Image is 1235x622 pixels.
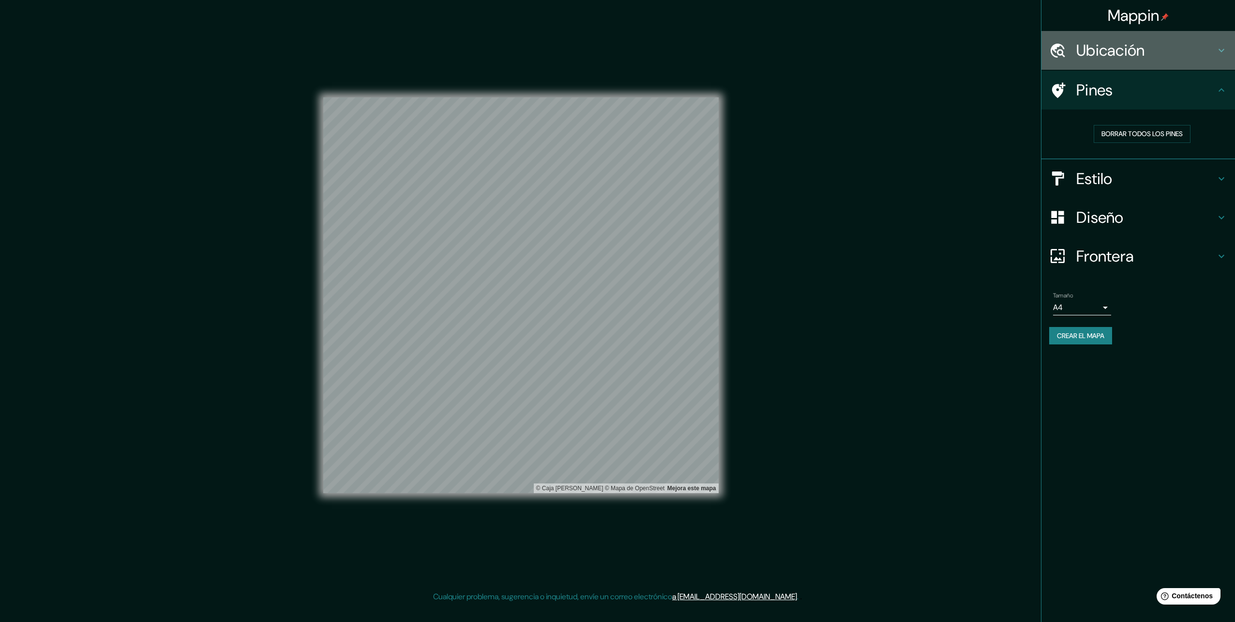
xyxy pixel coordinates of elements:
[1149,584,1224,611] iframe: Help widget launcher
[536,485,603,492] a: Caja de mapa
[1076,169,1216,188] h4: Estilo
[798,591,800,603] div: .
[1041,159,1235,198] div: Estilo
[1076,208,1216,227] h4: Diseño
[1101,128,1183,140] font: Borrar todos los pines
[672,591,797,602] a: a [EMAIL_ADDRESS][DOMAIN_NAME]
[1041,71,1235,109] div: Pines
[1094,125,1190,143] button: Borrar todos los pines
[1076,247,1216,266] h4: Frontera
[1057,330,1104,342] font: Crear el mapa
[433,591,798,603] p: Cualquier problema, sugerencia o inquietud, envíe un correo electrónico .
[323,97,719,493] canvas: Mapa
[800,591,802,603] div: .
[667,485,716,492] a: Map feedback
[1053,291,1073,299] label: Tamaño
[1041,237,1235,276] div: Frontera
[1076,80,1216,100] h4: Pines
[1041,31,1235,70] div: Ubicación
[1049,327,1112,345] button: Crear el mapa
[1053,300,1111,315] div: A4
[1041,198,1235,237] div: Diseño
[1108,5,1160,26] font: Mappin
[605,485,665,492] a: Mapa de OpenStreet
[1161,13,1169,21] img: pin-icon.png
[1076,41,1216,60] h4: Ubicación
